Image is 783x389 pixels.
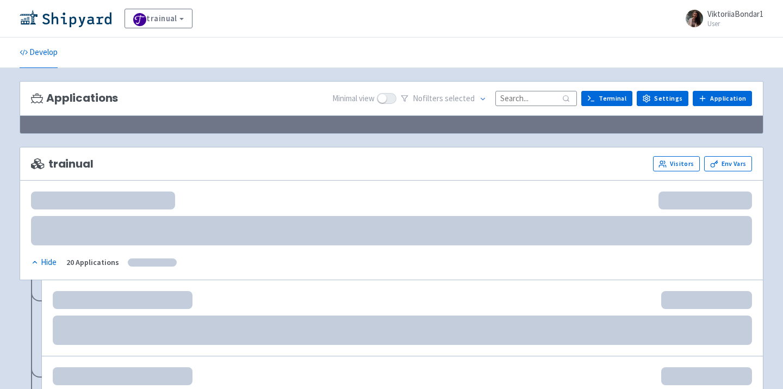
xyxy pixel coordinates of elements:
span: trainual [31,158,94,170]
span: Minimal view [332,92,375,105]
span: ViktoriiaBondar1 [707,9,763,19]
a: Env Vars [704,156,752,171]
a: Settings [637,91,688,106]
a: Terminal [581,91,632,106]
a: Visitors [653,156,700,171]
div: Hide [31,256,57,269]
button: Hide [31,256,58,269]
a: ViktoriiaBondar1 User [679,10,763,27]
h3: Applications [31,92,118,104]
div: 20 Applications [66,256,119,269]
a: Develop [20,38,58,68]
span: selected [445,93,475,103]
img: Shipyard logo [20,10,111,27]
small: User [707,20,763,27]
span: No filter s [413,92,475,105]
a: trainual [125,9,192,28]
a: Application [693,91,752,106]
input: Search... [495,91,577,106]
